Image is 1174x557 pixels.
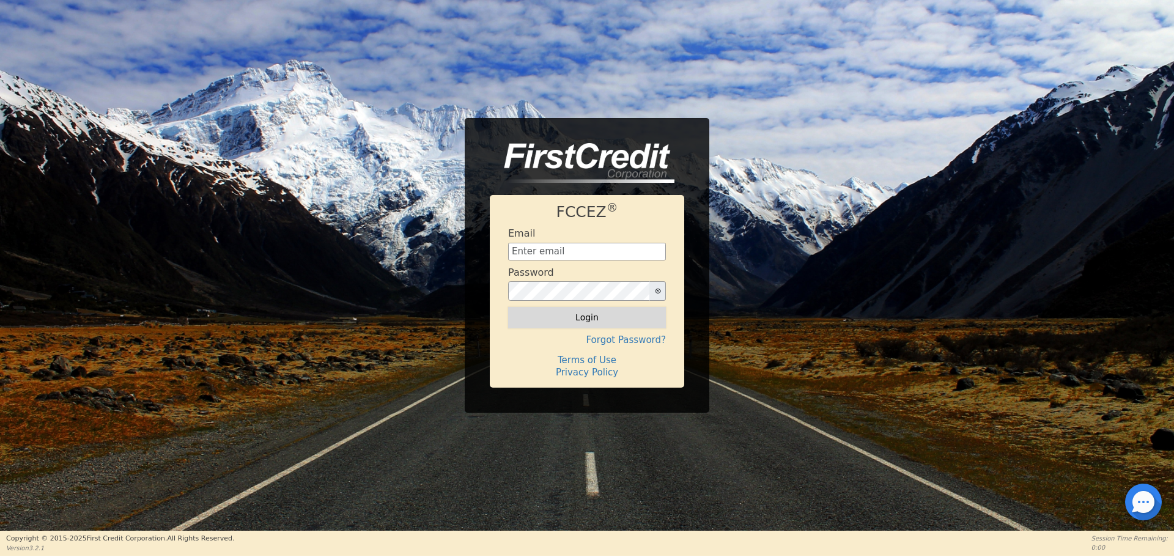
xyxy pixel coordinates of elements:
[508,243,666,261] input: Enter email
[508,267,554,278] h4: Password
[508,227,535,239] h4: Email
[508,367,666,378] h4: Privacy Policy
[6,544,234,553] p: Version 3.2.1
[607,201,618,214] sup: ®
[6,534,234,544] p: Copyright © 2015- 2025 First Credit Corporation.
[508,334,666,345] h4: Forgot Password?
[508,355,666,366] h4: Terms of Use
[508,307,666,328] button: Login
[508,281,650,301] input: password
[1091,534,1168,543] p: Session Time Remaining:
[508,203,666,221] h1: FCCEZ
[1091,543,1168,552] p: 0:00
[167,534,234,542] span: All Rights Reserved.
[490,143,674,183] img: logo-CMu_cnol.png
